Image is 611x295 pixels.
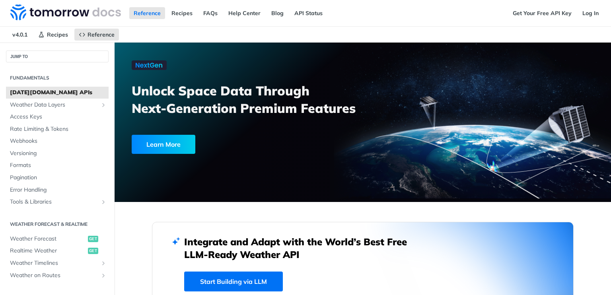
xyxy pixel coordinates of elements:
[199,7,222,19] a: FAQs
[6,184,109,196] a: Error Handling
[6,87,109,99] a: [DATE][DOMAIN_NAME] APIs
[47,31,68,38] span: Recipes
[6,257,109,269] a: Weather TimelinesShow subpages for Weather Timelines
[8,29,32,41] span: v4.0.1
[508,7,576,19] a: Get Your Free API Key
[100,199,107,205] button: Show subpages for Tools & Libraries
[6,99,109,111] a: Weather Data LayersShow subpages for Weather Data Layers
[6,50,109,62] button: JUMP TO
[6,196,109,208] a: Tools & LibrariesShow subpages for Tools & Libraries
[132,135,195,154] div: Learn More
[6,147,109,159] a: Versioning
[10,235,86,243] span: Weather Forecast
[10,259,98,267] span: Weather Timelines
[6,123,109,135] a: Rate Limiting & Tokens
[10,174,107,182] span: Pagination
[10,186,107,194] span: Error Handling
[184,272,283,291] a: Start Building via LLM
[88,236,98,242] span: get
[184,235,419,261] h2: Integrate and Adapt with the World’s Best Free LLM-Ready Weather API
[267,7,288,19] a: Blog
[74,29,119,41] a: Reference
[10,4,121,20] img: Tomorrow.io Weather API Docs
[132,60,167,70] img: NextGen
[132,135,323,154] a: Learn More
[6,172,109,184] a: Pagination
[167,7,197,19] a: Recipes
[100,102,107,108] button: Show subpages for Weather Data Layers
[6,233,109,245] a: Weather Forecastget
[10,247,86,255] span: Realtime Weather
[10,89,107,97] span: [DATE][DOMAIN_NAME] APIs
[10,161,107,169] span: Formats
[10,101,98,109] span: Weather Data Layers
[10,113,107,121] span: Access Keys
[88,248,98,254] span: get
[224,7,265,19] a: Help Center
[129,7,165,19] a: Reference
[88,31,115,38] span: Reference
[132,82,372,117] h3: Unlock Space Data Through Next-Generation Premium Features
[10,137,107,145] span: Webhooks
[6,135,109,147] a: Webhooks
[6,159,109,171] a: Formats
[10,272,98,279] span: Weather on Routes
[10,198,98,206] span: Tools & Libraries
[6,111,109,123] a: Access Keys
[290,7,327,19] a: API Status
[10,125,107,133] span: Rate Limiting & Tokens
[34,29,72,41] a: Recipes
[6,74,109,82] h2: Fundamentals
[6,221,109,228] h2: Weather Forecast & realtime
[10,149,107,157] span: Versioning
[100,272,107,279] button: Show subpages for Weather on Routes
[100,260,107,266] button: Show subpages for Weather Timelines
[6,270,109,281] a: Weather on RoutesShow subpages for Weather on Routes
[578,7,603,19] a: Log In
[6,245,109,257] a: Realtime Weatherget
